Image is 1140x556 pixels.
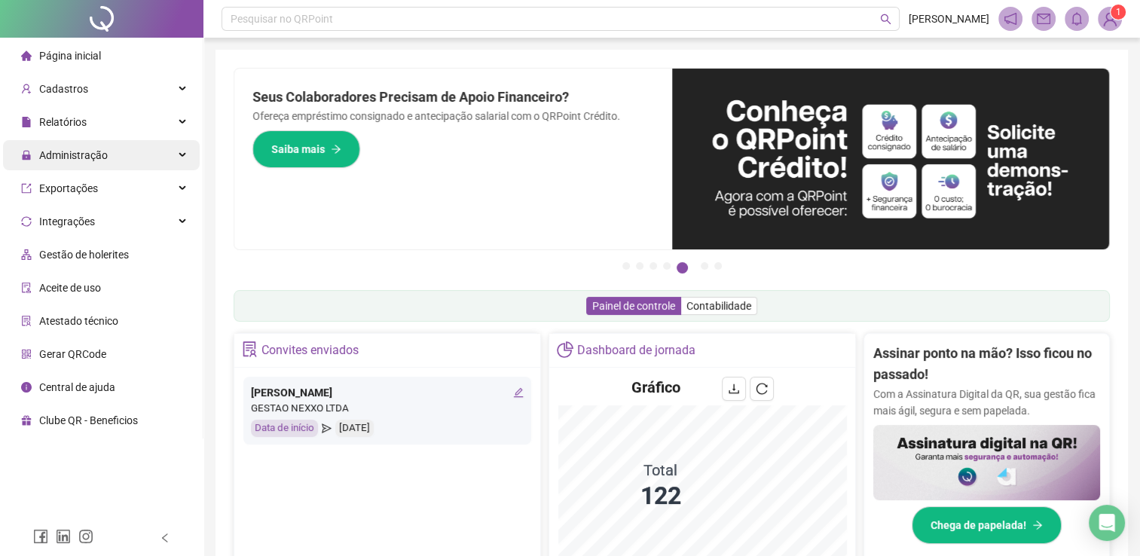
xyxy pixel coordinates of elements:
span: gift [21,415,32,426]
button: 4 [663,262,671,270]
span: 1 [1116,7,1121,17]
span: solution [242,341,258,357]
span: [PERSON_NAME] [909,11,989,27]
button: Saiba mais [252,130,360,168]
span: Contabilidade [686,300,751,312]
div: Data de início [251,420,318,437]
h4: Gráfico [631,377,680,398]
span: linkedin [56,529,71,544]
span: Atestado técnico [39,315,118,327]
span: qrcode [21,349,32,359]
button: 6 [701,262,708,270]
span: Cadastros [39,83,88,95]
h2: Assinar ponto na mão? Isso ficou no passado! [873,343,1100,386]
span: notification [1004,12,1017,26]
span: Chega de papelada! [931,517,1026,533]
span: audit [21,283,32,293]
p: Com a Assinatura Digital da QR, sua gestão fica mais ágil, segura e sem papelada. [873,386,1100,419]
div: [PERSON_NAME] [251,384,524,401]
span: download [728,383,740,395]
span: arrow-right [1032,520,1043,530]
span: search [880,14,891,25]
span: arrow-right [331,144,341,154]
span: Exportações [39,182,98,194]
span: Gerar QRCode [39,348,106,360]
span: info-circle [21,382,32,393]
span: send [322,420,332,437]
p: Ofereça empréstimo consignado e antecipação salarial com o QRPoint Crédito. [252,108,654,124]
span: facebook [33,529,48,544]
span: Clube QR - Beneficios [39,414,138,426]
span: solution [21,316,32,326]
span: left [160,533,170,543]
button: 5 [677,262,688,273]
span: Integrações [39,215,95,228]
img: banner%2F11e687cd-1386-4cbd-b13b-7bd81425532d.png [672,69,1110,249]
h2: Seus Colaboradores Precisam de Apoio Financeiro? [252,87,654,108]
span: bell [1070,12,1083,26]
span: mail [1037,12,1050,26]
span: pie-chart [557,341,573,357]
span: lock [21,150,32,160]
div: Open Intercom Messenger [1089,505,1125,541]
span: user-add [21,84,32,94]
span: Gestão de holerites [39,249,129,261]
img: banner%2F02c71560-61a6-44d4-94b9-c8ab97240462.png [873,425,1100,500]
span: export [21,183,32,194]
span: instagram [78,529,93,544]
span: Página inicial [39,50,101,62]
span: file [21,117,32,127]
span: Saiba mais [271,141,325,157]
span: apartment [21,249,32,260]
button: 1 [622,262,630,270]
div: Dashboard de jornada [577,338,695,363]
button: 7 [714,262,722,270]
img: 92797 [1099,8,1121,30]
span: Relatórios [39,116,87,128]
span: home [21,50,32,61]
div: [DATE] [335,420,374,437]
span: Aceite de uso [39,282,101,294]
div: GESTAO NEXXO LTDA [251,401,524,417]
span: sync [21,216,32,227]
span: reload [756,383,768,395]
span: Central de ajuda [39,381,115,393]
span: Painel de controle [592,300,675,312]
button: Chega de papelada! [912,506,1062,544]
button: 2 [636,262,643,270]
span: Administração [39,149,108,161]
sup: Atualize o seu contato no menu Meus Dados [1111,5,1126,20]
div: Convites enviados [261,338,359,363]
button: 3 [649,262,657,270]
span: edit [513,387,524,398]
